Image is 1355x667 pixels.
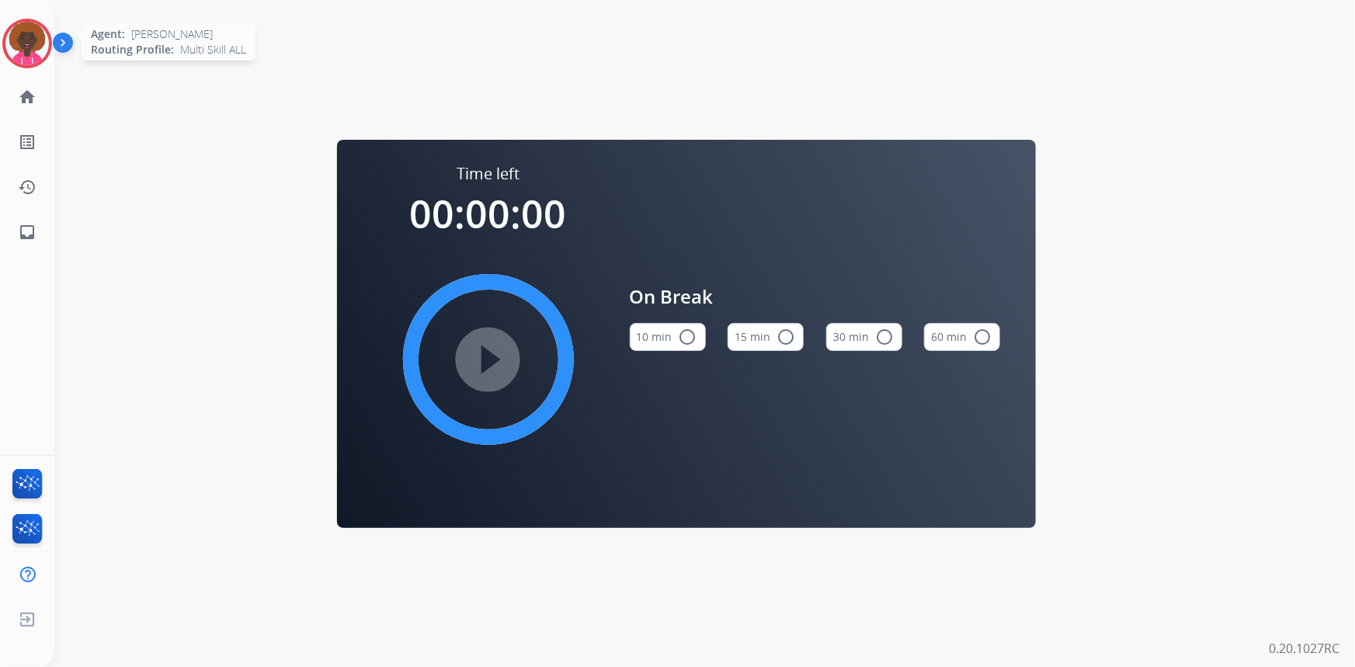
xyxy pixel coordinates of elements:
[18,223,36,241] mat-icon: inbox
[728,323,804,351] button: 15 min
[180,42,246,57] span: Multi Skill ALL
[826,323,902,351] button: 30 min
[91,42,174,57] span: Routing Profile:
[18,88,36,106] mat-icon: home
[18,178,36,196] mat-icon: history
[5,22,49,65] img: avatar
[630,283,1001,311] span: On Break
[875,328,894,346] mat-icon: radio_button_unchecked
[410,187,567,240] span: 00:00:00
[131,26,213,42] span: [PERSON_NAME]
[18,133,36,151] mat-icon: list_alt
[973,328,992,346] mat-icon: radio_button_unchecked
[679,328,697,346] mat-icon: radio_button_unchecked
[630,323,706,351] button: 10 min
[457,163,519,185] span: Time left
[777,328,795,346] mat-icon: radio_button_unchecked
[924,323,1000,351] button: 60 min
[1269,639,1339,658] p: 0.20.1027RC
[91,26,125,42] span: Agent:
